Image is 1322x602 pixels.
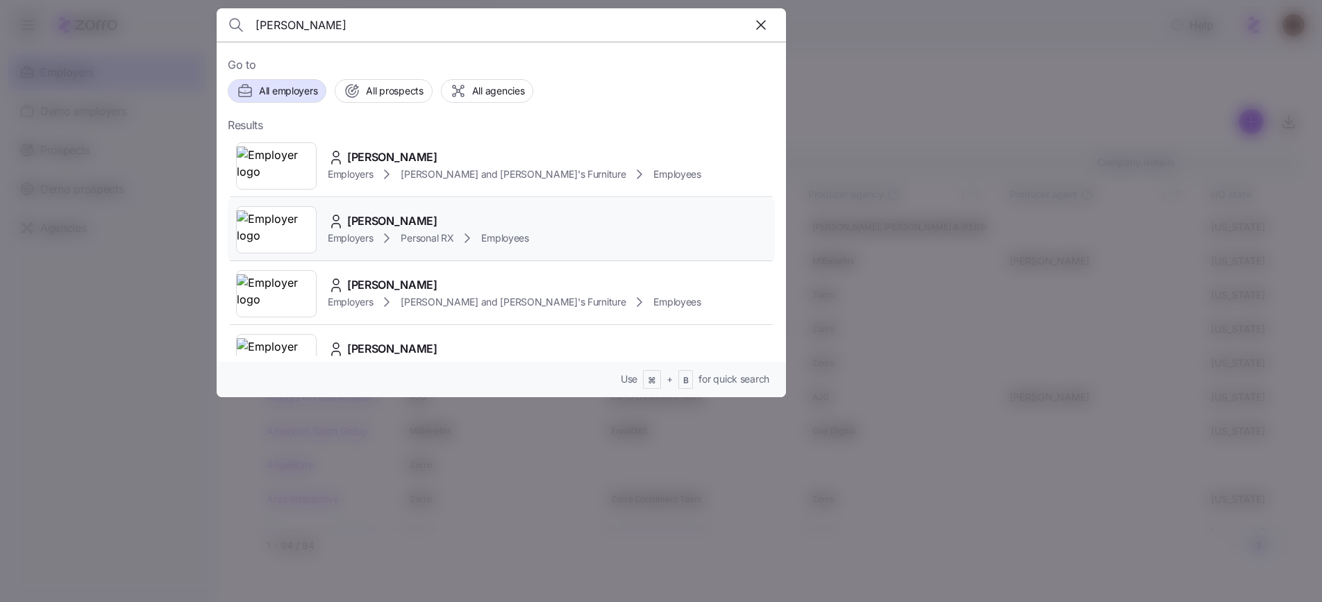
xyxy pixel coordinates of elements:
button: All agencies [441,79,534,103]
span: Employees [653,167,701,181]
span: All agencies [472,84,525,98]
span: Employers [328,167,373,181]
span: B [683,375,689,387]
span: All employers [259,84,317,98]
span: Employees [481,231,528,245]
span: Employees [653,295,701,309]
span: ⌘ [648,375,656,387]
span: Go to [228,56,775,74]
span: [PERSON_NAME] and [PERSON_NAME]'s Furniture [401,295,626,309]
span: [PERSON_NAME] [347,276,437,294]
span: for quick search [698,372,769,386]
span: Use [621,372,637,386]
span: [PERSON_NAME] [347,340,437,358]
span: [PERSON_NAME] [347,212,437,230]
span: Employers [328,295,373,309]
span: [PERSON_NAME] and [PERSON_NAME]'s Furniture [401,167,626,181]
span: All prospects [366,84,423,98]
span: Personal RX [401,231,453,245]
span: + [667,372,673,386]
button: All employers [228,79,326,103]
img: Employer logo [237,210,316,249]
img: Employer logo [237,338,316,377]
img: Employer logo [237,274,316,313]
span: Employers [328,231,373,245]
button: All prospects [335,79,432,103]
span: Results [228,117,263,134]
span: [PERSON_NAME] [347,149,437,166]
img: Employer logo [237,147,316,185]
